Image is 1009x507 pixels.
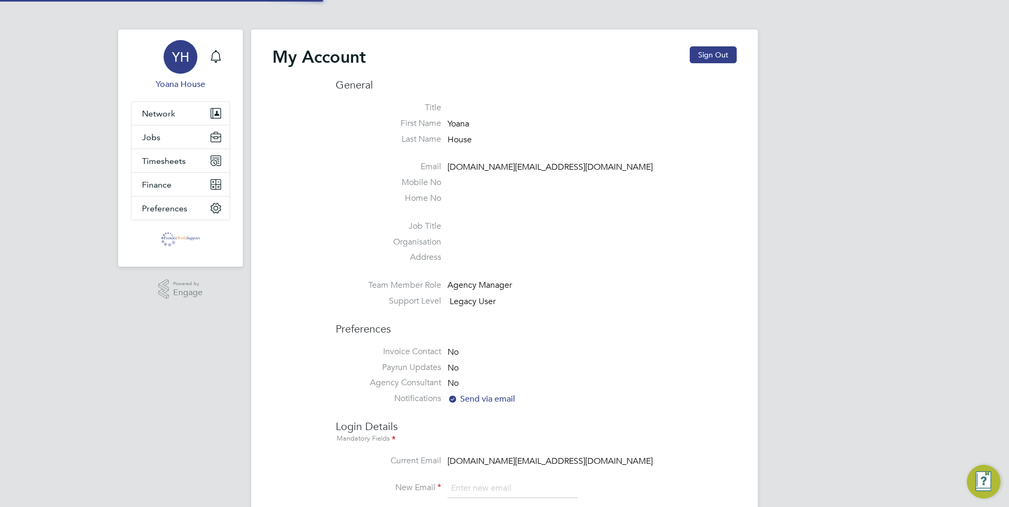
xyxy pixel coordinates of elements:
[142,132,160,142] span: Jobs
[142,180,172,190] span: Finance
[131,40,230,91] a: YHYoana House
[142,109,175,119] span: Network
[448,378,459,389] span: No
[336,134,441,145] label: Last Name
[131,197,230,220] button: Preferences
[336,433,737,445] div: Mandatory Fields
[336,102,441,113] label: Title
[336,455,441,466] label: Current Email
[448,479,578,498] input: Enter new email
[336,311,737,336] h3: Preferences
[172,50,189,64] span: YH
[118,30,243,267] nav: Main navigation
[448,347,459,357] span: No
[158,279,203,299] a: Powered byEngage
[336,280,441,291] label: Team Member Role
[336,362,441,373] label: Payrun Updates
[131,78,230,91] span: Yoana House
[448,162,653,173] span: [DOMAIN_NAME][EMAIL_ADDRESS][DOMAIN_NAME]
[450,296,496,307] span: Legacy User
[336,409,737,445] h3: Login Details
[131,125,230,149] button: Jobs
[336,221,441,232] label: Job Title
[131,173,230,196] button: Finance
[690,46,737,63] button: Sign Out
[336,161,441,172] label: Email
[336,393,441,404] label: Notifications
[142,156,186,166] span: Timesheets
[448,280,548,291] div: Agency Manager
[131,102,230,125] button: Network
[336,252,441,263] label: Address
[448,134,472,145] span: House
[448,363,459,373] span: No
[142,203,187,213] span: Preferences
[336,78,737,92] h3: General
[448,394,515,404] span: Send via email
[336,177,441,188] label: Mobile No
[160,231,201,248] img: premierworksupport-logo-retina.png
[336,482,441,493] label: New Email
[448,456,653,466] span: [DOMAIN_NAME][EMAIL_ADDRESS][DOMAIN_NAME]
[336,296,441,307] label: Support Level
[336,346,441,357] label: Invoice Contact
[336,377,441,388] label: Agency Consultant
[131,231,230,248] a: Go to home page
[173,288,203,297] span: Engage
[336,193,441,204] label: Home No
[448,119,469,129] span: Yoana
[336,237,441,248] label: Organisation
[272,46,366,67] h2: My Account
[336,118,441,129] label: First Name
[967,465,1001,499] button: Engage Resource Center
[173,279,203,288] span: Powered by
[131,149,230,172] button: Timesheets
